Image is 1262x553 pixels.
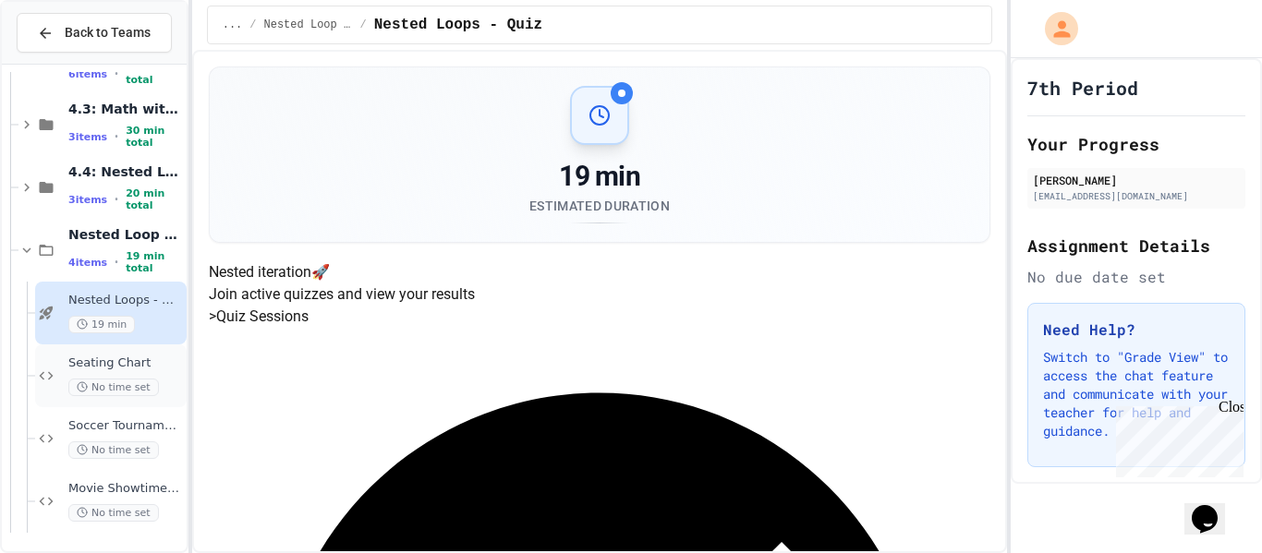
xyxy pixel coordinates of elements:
[264,18,353,32] span: Nested Loop Practice
[7,7,127,117] div: Chat with us now!Close
[374,14,542,36] span: Nested Loops - Quiz
[1033,172,1240,188] div: [PERSON_NAME]
[1027,266,1245,288] div: No due date set
[529,197,670,215] div: Estimated Duration
[68,418,183,434] span: Soccer Tournament Schedule
[1027,131,1245,157] h2: Your Progress
[209,261,991,283] h4: Nested iteration 🚀
[126,250,183,274] span: 19 min total
[360,18,367,32] span: /
[68,163,183,180] span: 4.4: Nested Loops
[68,355,183,371] span: Seating Chart
[65,23,151,42] span: Back to Teams
[68,481,183,497] span: Movie Showtimes Table
[1033,189,1240,203] div: [EMAIL_ADDRESS][DOMAIN_NAME]
[68,257,107,269] span: 4 items
[68,293,183,308] span: Nested Loops - Quiz
[115,192,118,207] span: •
[1027,233,1245,258] h2: Assignment Details
[223,18,243,32] span: ...
[126,187,183,211] span: 20 min total
[126,125,183,149] span: 30 min total
[1043,319,1230,341] h3: Need Help?
[68,504,159,522] span: No time set
[126,62,183,86] span: 50 min total
[529,160,670,193] div: 19 min
[209,283,991,306] p: Join active quizzes and view your results
[1109,399,1244,477] iframe: chat widget
[17,13,172,53] button: Back to Teams
[68,101,183,117] span: 4.3: Math with Loops
[209,306,991,328] h5: > Quiz Sessions
[115,66,118,81] span: •
[115,129,118,144] span: •
[68,441,159,459] span: No time set
[115,255,118,270] span: •
[1025,7,1083,50] div: My Account
[68,316,135,333] span: 19 min
[68,379,159,396] span: No time set
[68,226,183,243] span: Nested Loop Practice
[68,131,107,143] span: 3 items
[1043,348,1230,440] p: Switch to "Grade View" to access the chat feature and communicate with your teacher for help and ...
[249,18,256,32] span: /
[68,194,107,206] span: 3 items
[68,68,107,80] span: 6 items
[1184,479,1244,535] iframe: chat widget
[1027,75,1138,101] h1: 7th Period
